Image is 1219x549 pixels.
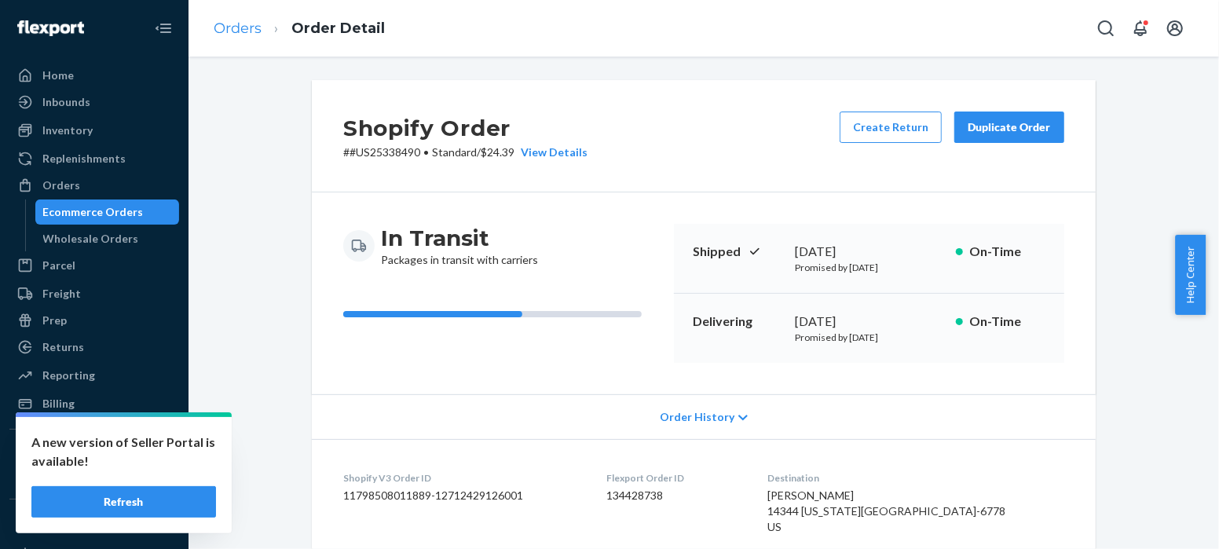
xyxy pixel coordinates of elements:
[42,151,126,167] div: Replenishments
[606,488,742,503] dd: 134428738
[31,433,216,470] p: A new version of Seller Portal is available!
[42,396,75,412] div: Billing
[795,331,943,344] p: Promised by [DATE]
[343,471,581,485] dt: Shopify V3 Order ID
[343,488,581,503] dd: 11798508011889-12712429126001
[660,409,734,425] span: Order History
[432,145,477,159] span: Standard
[43,231,139,247] div: Wholesale Orders
[9,512,179,537] button: Fast Tags
[31,486,216,518] button: Refresh
[9,63,179,88] a: Home
[214,20,262,37] a: Orders
[1159,13,1191,44] button: Open account menu
[9,391,179,416] a: Billing
[9,281,179,306] a: Freight
[9,335,179,360] a: Returns
[1175,235,1206,315] button: Help Center
[148,13,179,44] button: Close Navigation
[9,173,179,198] a: Orders
[17,20,84,36] img: Flexport logo
[9,474,179,492] a: Add Integration
[968,119,1051,135] div: Duplicate Order
[969,243,1045,261] p: On-Time
[42,123,93,138] div: Inventory
[35,199,180,225] a: Ecommerce Orders
[42,368,95,383] div: Reporting
[693,313,782,331] p: Delivering
[9,90,179,115] a: Inbounds
[9,118,179,143] a: Inventory
[840,112,942,143] button: Create Return
[381,224,538,252] h3: In Transit
[795,313,943,331] div: [DATE]
[9,442,179,467] button: Integrations
[291,20,385,37] a: Order Detail
[42,258,75,273] div: Parcel
[35,226,180,251] a: Wholesale Orders
[42,339,84,355] div: Returns
[768,489,1006,533] span: [PERSON_NAME] 14344 [US_STATE][GEOGRAPHIC_DATA]-6778 US
[343,145,588,160] p: # #US25338490 / $24.39
[42,286,81,302] div: Freight
[423,145,429,159] span: •
[768,471,1064,485] dt: Destination
[795,243,943,261] div: [DATE]
[381,224,538,268] div: Packages in transit with carriers
[42,94,90,110] div: Inbounds
[42,178,80,193] div: Orders
[693,243,782,261] p: Shipped
[201,5,397,52] ol: breadcrumbs
[954,112,1064,143] button: Duplicate Order
[42,68,74,83] div: Home
[795,261,943,274] p: Promised by [DATE]
[42,313,67,328] div: Prep
[9,308,179,333] a: Prep
[9,253,179,278] a: Parcel
[1090,13,1122,44] button: Open Search Box
[969,313,1045,331] p: On-Time
[9,363,179,388] a: Reporting
[606,471,742,485] dt: Flexport Order ID
[43,204,144,220] div: Ecommerce Orders
[1125,13,1156,44] button: Open notifications
[343,112,588,145] h2: Shopify Order
[514,145,588,160] button: View Details
[9,146,179,171] a: Replenishments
